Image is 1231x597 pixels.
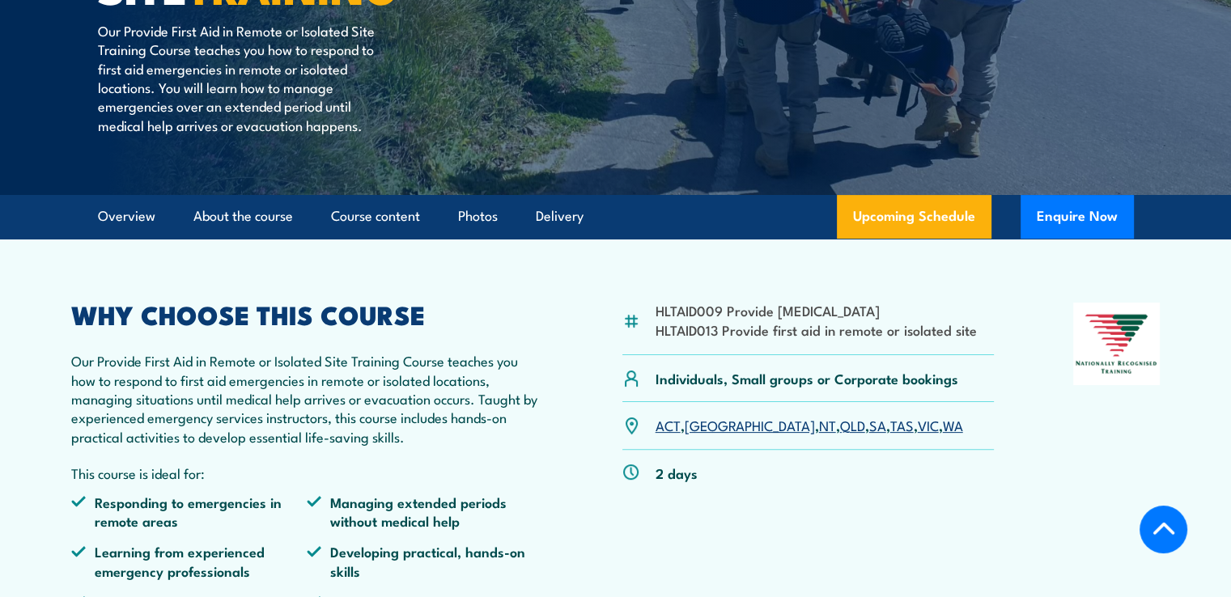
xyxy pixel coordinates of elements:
a: About the course [193,195,293,238]
a: ACT [656,415,681,434]
p: Individuals, Small groups or Corporate bookings [656,369,958,387]
a: Overview [98,195,155,238]
p: , , , , , , , [656,416,963,434]
a: Upcoming Schedule [837,195,991,239]
li: HLTAID013 Provide first aid in remote or isolated site [656,320,977,339]
a: VIC [918,415,939,434]
li: Responding to emergencies in remote areas [71,493,308,531]
p: Our Provide First Aid in Remote or Isolated Site Training Course teaches you how to respond to fi... [98,21,393,134]
a: TAS [890,415,914,434]
a: NT [819,415,836,434]
p: 2 days [656,464,698,482]
a: SA [869,415,886,434]
a: WA [943,415,963,434]
h2: WHY CHOOSE THIS COURSE [71,303,544,325]
p: This course is ideal for: [71,464,544,482]
li: Learning from experienced emergency professionals [71,542,308,580]
a: [GEOGRAPHIC_DATA] [685,415,815,434]
a: Photos [458,195,498,238]
li: HLTAID009 Provide [MEDICAL_DATA] [656,301,977,320]
a: Course content [331,195,420,238]
li: Developing practical, hands-on skills [307,542,543,580]
a: QLD [840,415,865,434]
p: Our Provide First Aid in Remote or Isolated Site Training Course teaches you how to respond to fi... [71,351,544,446]
img: Nationally Recognised Training logo. [1073,303,1161,385]
a: Delivery [536,195,584,238]
li: Managing extended periods without medical help [307,493,543,531]
button: Enquire Now [1021,195,1134,239]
